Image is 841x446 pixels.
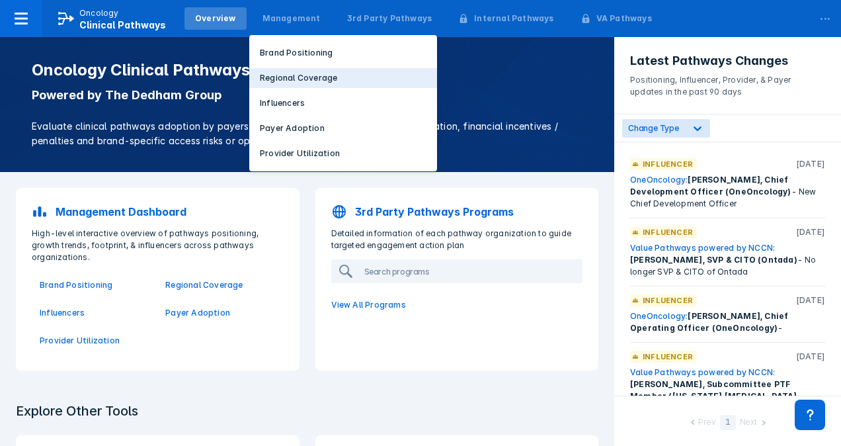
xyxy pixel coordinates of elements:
a: 3rd Party Pathways Programs [323,196,591,228]
a: View All Programs [323,291,591,319]
div: Management [262,13,321,24]
a: Provider Utilization [40,335,149,347]
p: [DATE] [796,158,825,170]
p: [DATE] [796,294,825,306]
button: Influencers [249,93,437,113]
a: Overview [184,7,247,30]
div: - [630,310,825,334]
a: Influencers [40,307,149,319]
p: Brand Positioning [260,47,333,59]
div: ... [812,2,838,30]
p: Management Dashboard [56,204,186,220]
p: [DATE] [796,351,825,363]
p: Provider Utilization [260,148,340,159]
div: Internal Pathways [474,13,553,24]
h1: Oncology Clinical Pathways Tool [32,61,582,79]
a: Management [252,7,331,30]
p: Influencer [643,158,693,170]
a: Value Pathways powered by NCCN: [630,367,775,377]
span: Clinical Pathways [79,19,166,30]
a: Payer Adoption [165,307,275,319]
p: Detailed information of each pathway organization to guide targeted engagement action plan [323,228,591,251]
p: Positioning, Influencer, Provider, & Payer updates in the past 90 days [630,69,825,98]
div: Prev [698,416,715,430]
p: 3rd Party Pathways Programs [355,204,514,220]
input: Search programs [359,261,582,282]
a: OneOncology: [630,175,688,185]
div: VA Pathways [596,13,652,24]
div: - New Chief Development Officer [630,174,825,210]
h3: Explore Other Tools [8,394,146,427]
button: Brand Positioning [249,43,437,63]
button: Payer Adoption [249,118,437,138]
div: - No longer SVP & CITO of Ontada [630,242,825,278]
a: Value Pathways powered by NCCN: [630,243,775,253]
p: Influencer [643,294,693,306]
span: [PERSON_NAME], SVP & CITO (Ontada) [630,255,797,265]
p: High-level interactive overview of pathways positioning, growth trends, footprint, & influencers ... [24,228,292,263]
p: Evaluate clinical pathways adoption by payers and providers, implementation sophistication, finan... [32,119,582,148]
p: Payer Adoption [260,122,325,134]
p: Powered by The Dedham Group [32,87,582,103]
a: Brand Positioning [40,279,149,291]
div: - Newly identified KDM [630,367,825,414]
a: 3rd Party Pathways [337,7,443,30]
p: Oncology [79,7,119,19]
p: Regional Coverage [260,72,337,84]
span: Change Type [628,123,679,133]
span: [PERSON_NAME], Subcommittee PTF Member ([US_STATE] [MEDICAL_DATA] Specialists) [630,379,797,413]
p: Influencer [643,226,693,238]
a: Management Dashboard [24,196,292,228]
a: OneOncology: [630,311,688,321]
div: Overview [195,13,236,24]
div: 3rd Party Pathways [347,13,432,24]
p: Influencers [260,97,305,109]
div: Contact Support [795,400,825,430]
div: 1 [720,415,736,430]
p: Influencer [643,351,693,363]
button: Provider Utilization [249,144,437,163]
a: Regional Coverage [165,279,275,291]
p: [DATE] [796,226,825,238]
h3: Latest Pathways Changes [630,53,825,69]
button: Regional Coverage [249,68,437,88]
span: [PERSON_NAME], Chief Development Officer (OneOncology) [630,175,791,197]
div: Next [740,416,757,430]
span: [PERSON_NAME], Chief Operating Officer (OneOncology) [630,311,788,333]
